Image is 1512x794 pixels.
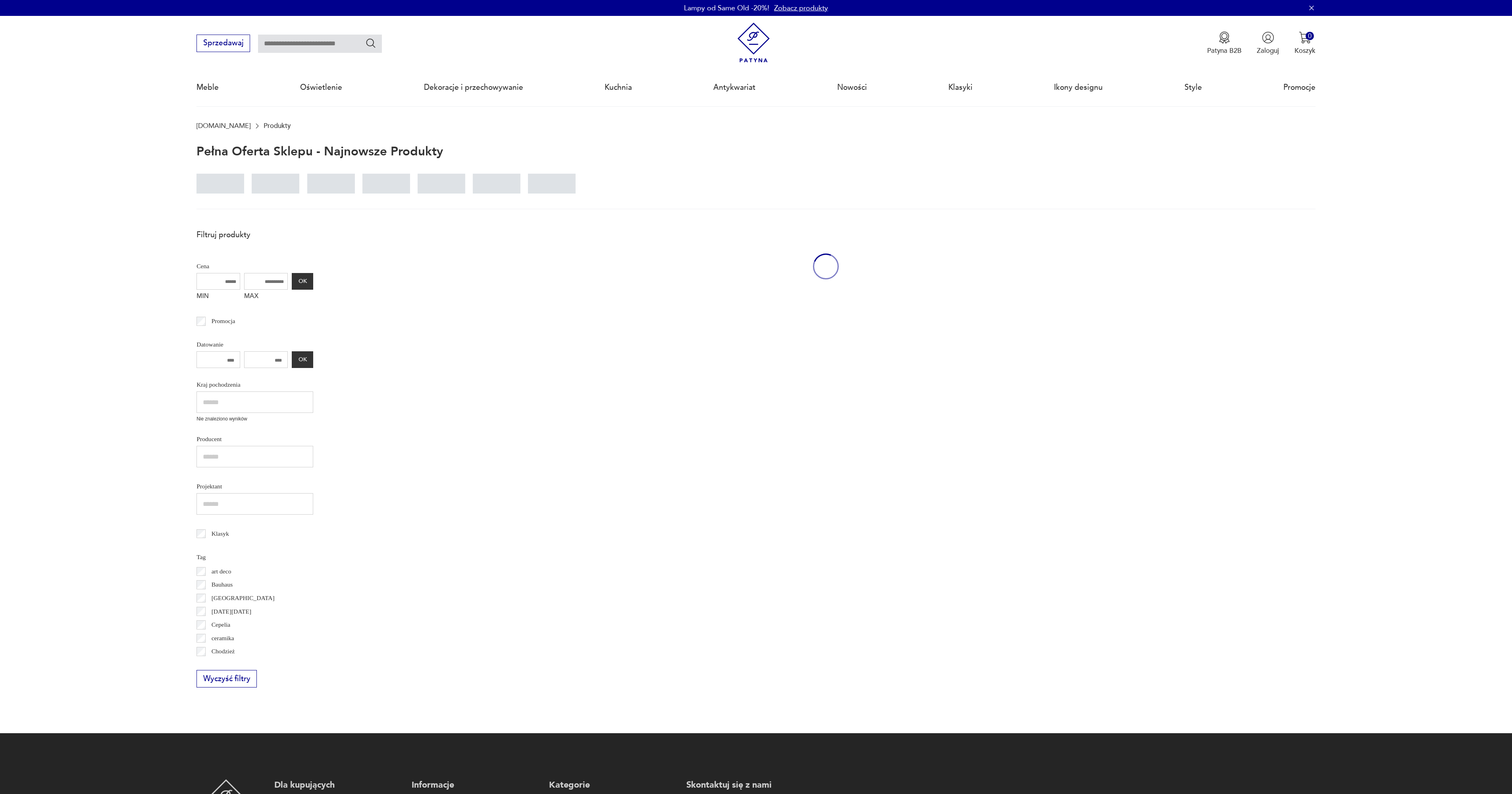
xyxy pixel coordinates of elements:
[196,481,313,492] p: Projektant
[196,415,313,423] p: Nie znaleziono wyników
[734,23,774,63] img: Patyna - sklep z meblami i dekoracjami vintage
[292,273,313,290] button: OK
[774,3,828,13] a: Zobacz produkty
[424,69,523,106] a: Dekoracje i przechowywanie
[1218,31,1231,44] img: Ikona medalu
[1054,69,1103,106] a: Ikony designu
[948,69,973,106] a: Klasyki
[212,529,229,539] p: Klasyk
[212,316,235,326] p: Promocja
[274,779,402,791] p: Dla kupujących
[1306,32,1314,40] div: 0
[1257,46,1279,55] p: Zaloguj
[813,225,839,308] div: oval-loading
[1207,31,1242,55] a: Ikona medaluPatyna B2B
[196,434,313,444] p: Producent
[244,290,288,305] label: MAX
[605,69,632,106] a: Kuchnia
[212,633,234,643] p: ceramika
[549,779,677,791] p: Kategorie
[196,145,443,159] h1: Pełna oferta sklepu - najnowsze produkty
[196,122,250,130] a: [DOMAIN_NAME]
[686,779,814,791] p: Skontaktuj się z nami
[1257,31,1279,55] button: Zaloguj
[212,579,233,590] p: Bauhaus
[837,69,867,106] a: Nowości
[212,620,231,630] p: Cepelia
[212,646,235,657] p: Chodzież
[196,35,250,52] button: Sprzedawaj
[196,69,219,106] a: Meble
[212,660,234,670] p: Ćmielów
[1207,31,1242,55] button: Patyna B2B
[264,122,291,130] p: Produkty
[196,552,313,562] p: Tag
[292,351,313,368] button: OK
[196,230,313,240] p: Filtruj produkty
[1299,31,1311,44] img: Ikona koszyka
[212,606,251,617] p: [DATE][DATE]
[1185,69,1202,106] a: Style
[196,670,257,687] button: Wyczyść filtry
[196,41,250,47] a: Sprzedawaj
[412,779,539,791] p: Informacje
[1294,31,1316,55] button: 0Koszyk
[196,290,240,305] label: MIN
[212,566,231,577] p: art deco
[1262,31,1274,44] img: Ikonka użytkownika
[196,339,313,350] p: Datowanie
[365,37,377,49] button: Szukaj
[196,380,313,390] p: Kraj pochodzenia
[1283,69,1316,106] a: Promocje
[212,593,275,603] p: [GEOGRAPHIC_DATA]
[713,69,755,106] a: Antykwariat
[196,261,313,271] p: Cena
[300,69,342,106] a: Oświetlenie
[684,3,769,13] p: Lampy od Same Old -20%!
[1207,46,1242,55] p: Patyna B2B
[1294,46,1316,55] p: Koszyk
